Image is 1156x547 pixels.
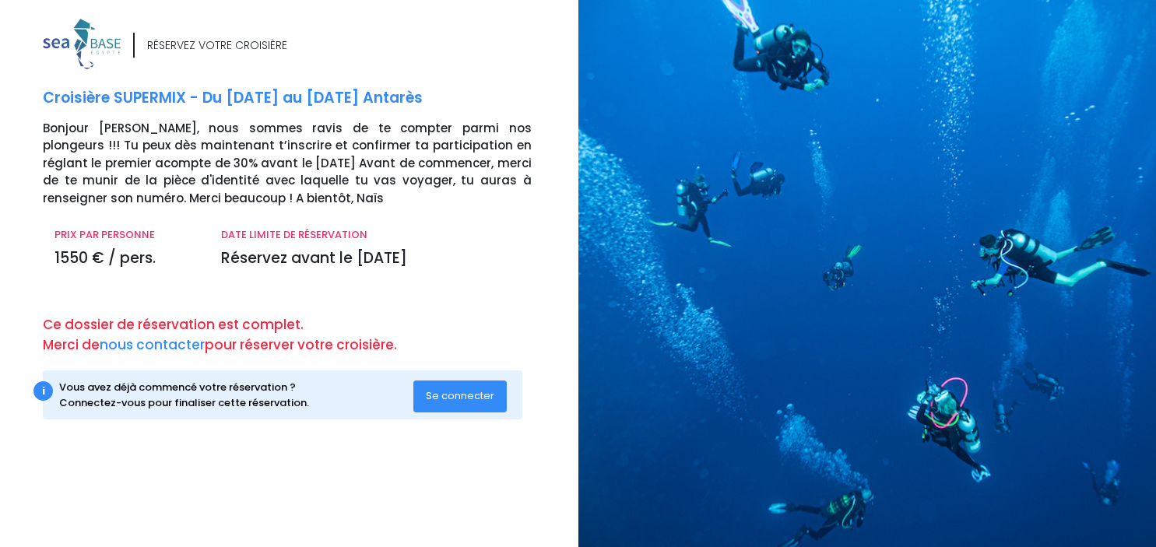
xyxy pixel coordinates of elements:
button: Se connecter [413,380,507,412]
p: 1550 € / pers. [54,247,198,270]
div: Vous avez déjà commencé votre réservation ? Connectez-vous pour finaliser cette réservation. [59,380,413,410]
p: Croisière SUPERMIX - Du [DATE] au [DATE] Antarès [43,87,567,110]
div: RÉSERVEZ VOTRE CROISIÈRE [147,37,287,54]
img: logo_color1.png [43,19,121,69]
p: DATE LIMITE DE RÉSERVATION [221,227,531,243]
p: Bonjour [PERSON_NAME], nous sommes ravis de te compter parmi nos plongeurs !!! Tu peux dès mainte... [43,120,567,208]
div: i [33,381,53,401]
span: Se connecter [426,388,494,403]
p: Réservez avant le [DATE] [221,247,531,270]
a: nous contacter [100,335,205,354]
p: PRIX PAR PERSONNE [54,227,198,243]
a: Se connecter [413,389,507,402]
p: Ce dossier de réservation est complet. Merci de pour réserver votre croisière. [43,315,567,355]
